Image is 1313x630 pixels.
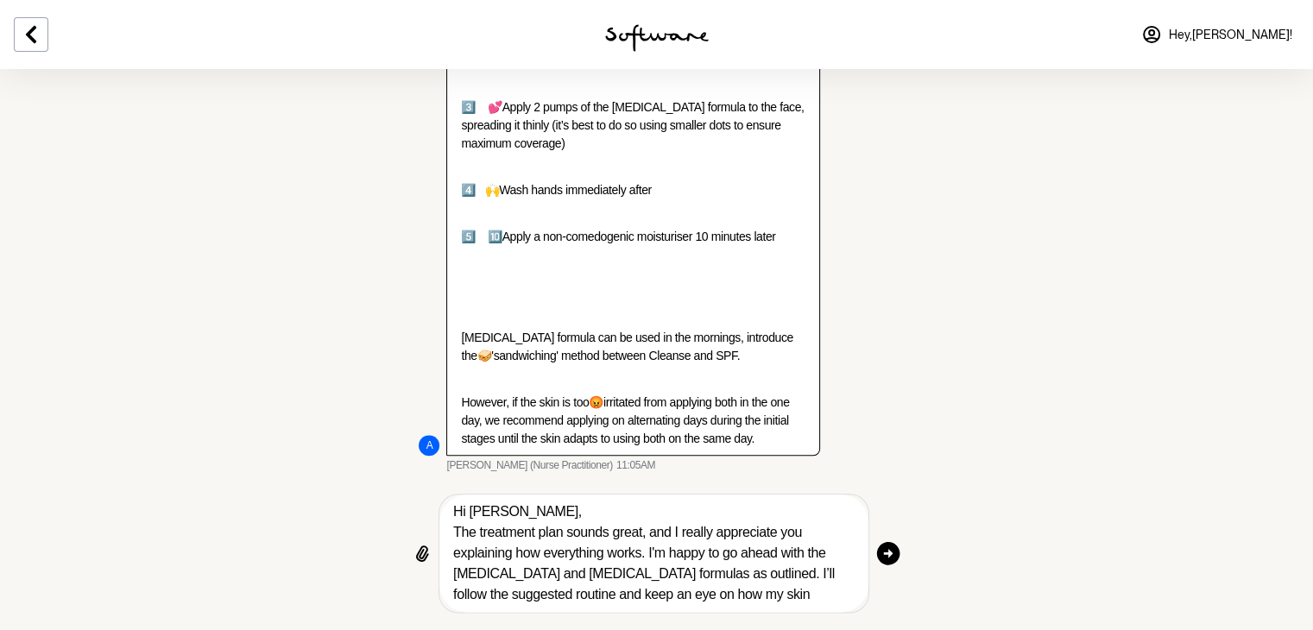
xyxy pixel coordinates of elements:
p: Apply a non-comedogenic moisturiser 10 minutes later [461,228,805,246]
span: 🥪 [477,349,492,362]
div: Annie Butler (Nurse Practitioner) [419,435,439,456]
img: software logo [605,24,709,52]
p: However, if the skin is too irritated from applying both in the one day, we recommend applying on... [461,394,805,448]
span: 😡 [589,395,603,409]
p: Apply 2 pumps of the [MEDICAL_DATA] formula to the face, spreading it thinly (it’s best to do so ... [461,98,805,153]
span: 3️⃣ [461,100,476,114]
p: [MEDICAL_DATA] formula can be used in the mornings, introduce the 'sandwiching' method between Cl... [461,329,805,365]
span: Hey, [PERSON_NAME] ! [1169,28,1292,42]
span: 5️⃣ [461,230,476,243]
time: 2025-08-13T01:35:28.460Z [616,459,655,473]
span: 💕 [488,100,502,114]
a: Hey,[PERSON_NAME]! [1131,14,1303,55]
div: A [419,435,439,456]
span: 4️⃣ [461,183,476,197]
textarea: Type your message [453,501,854,605]
span: [PERSON_NAME] (Nurse Practitioner) [446,459,612,473]
span: 🔟 [488,230,502,243]
span: 🙌 [485,183,500,197]
p: Wash hands immediately after [461,181,805,199]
